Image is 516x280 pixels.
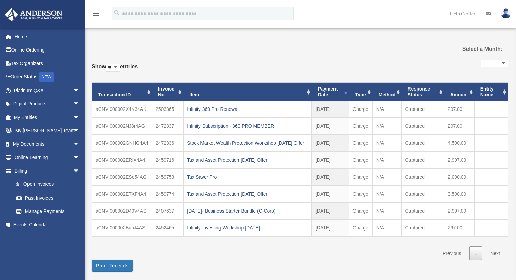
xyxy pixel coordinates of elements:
div: Infinity Investing Workshop [DATE] [187,223,308,233]
label: Show entries [92,62,138,78]
a: Next [485,246,505,260]
select: Showentries [106,64,120,72]
th: Transaction ID: activate to sort column ascending [92,83,152,101]
a: Online Ordering [5,43,90,57]
td: Captured [401,101,444,118]
th: Invoice No: activate to sort column ascending [152,83,183,101]
div: [DATE]- Business Starter Bundle (C-Corp) [187,206,308,216]
i: search [113,9,121,17]
a: Billingarrow_drop_down [5,164,90,178]
a: Order StatusNEW [5,70,90,84]
img: User Pic [501,8,511,18]
th: Response Status: activate to sort column ascending [401,83,444,101]
a: My Documentsarrow_drop_down [5,137,90,151]
a: Events Calendar [5,218,90,232]
a: Platinum Q&Aarrow_drop_down [5,84,90,97]
td: Captured [401,118,444,135]
td: Captured [401,202,444,219]
td: [DATE] [312,135,349,152]
td: Charge [349,168,372,185]
td: [DATE] [312,152,349,168]
a: Home [5,30,90,43]
td: 2503365 [152,101,183,118]
td: Captured [401,219,444,236]
td: [DATE] [312,101,349,118]
td: 2472336 [152,135,183,152]
span: arrow_drop_down [73,151,87,165]
span: arrow_drop_down [73,84,87,98]
td: 2,997.00 [444,152,474,168]
th: Item: activate to sort column ascending [183,83,312,101]
span: arrow_drop_down [73,97,87,111]
span: $ [20,180,23,189]
div: NEW [39,72,54,82]
a: My Entitiesarrow_drop_down [5,111,90,124]
i: menu [92,9,100,18]
td: Captured [401,168,444,185]
th: Type: activate to sort column ascending [349,83,372,101]
td: N/A [372,101,402,118]
a: Online Learningarrow_drop_down [5,151,90,164]
a: $Open Invoices [9,178,90,192]
span: arrow_drop_down [73,124,87,138]
td: N/A [372,152,402,168]
div: Infinity Subscription - 360 PRO MEMBER [187,121,308,131]
td: Charge [349,185,372,202]
td: 2452465 [152,219,183,236]
label: Select a Month: [443,44,502,54]
span: arrow_drop_down [73,164,87,178]
a: menu [92,12,100,18]
td: 4,500.00 [444,135,474,152]
td: aCNVI000002NJ8r4AG [92,118,152,135]
td: aCNVI000002ESo54AG [92,168,152,185]
span: arrow_drop_down [73,137,87,151]
td: Charge [349,219,372,236]
a: Tax Organizers [5,57,90,70]
div: Infinity 360 Pro Renewal [187,104,308,114]
th: Entity Name: activate to sort column ascending [474,83,508,101]
a: My [PERSON_NAME] Teamarrow_drop_down [5,124,90,138]
a: Previous [438,246,466,260]
span: arrow_drop_down [73,111,87,124]
td: 2459774 [152,185,183,202]
td: 2,000.00 [444,168,474,185]
td: aCNVI000002ETXF4A4 [92,185,152,202]
a: Past Invoices [9,191,87,205]
div: Tax and Asset Protection [DATE] Offer [187,155,308,165]
td: N/A [372,202,402,219]
td: Charge [349,202,372,219]
td: aCNVI000002D49V4AS [92,202,152,219]
a: Manage Payments [9,205,90,218]
img: Anderson Advisors Platinum Portal [3,8,64,21]
td: N/A [372,135,402,152]
td: 297.00 [444,118,474,135]
td: N/A [372,185,402,202]
td: 2472337 [152,118,183,135]
td: 2,997.00 [444,202,474,219]
td: Captured [401,152,444,168]
td: 3,500.00 [444,185,474,202]
a: 1 [469,246,482,260]
td: aCNVI000002GNHG4A4 [92,135,152,152]
div: Stock Market Wealth Protection Workshop [DATE] Offer [187,138,308,148]
td: Charge [349,152,372,168]
td: Captured [401,185,444,202]
td: [DATE] [312,168,349,185]
button: Print Receipts [92,260,133,272]
td: Charge [349,101,372,118]
td: 297.00 [444,219,474,236]
td: [DATE] [312,202,349,219]
th: Method: activate to sort column ascending [372,83,402,101]
td: Charge [349,118,372,135]
td: 2459716 [152,152,183,168]
td: Captured [401,135,444,152]
td: N/A [372,168,402,185]
div: Tax Saver Pro [187,172,308,182]
td: [DATE] [312,185,349,202]
td: N/A [372,219,402,236]
a: Digital Productsarrow_drop_down [5,97,90,111]
td: [DATE] [312,219,349,236]
th: Amount: activate to sort column ascending [444,83,474,101]
td: aCNVI000002X4N34AK [92,101,152,118]
td: aCNVI000002ERIX4A4 [92,152,152,168]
